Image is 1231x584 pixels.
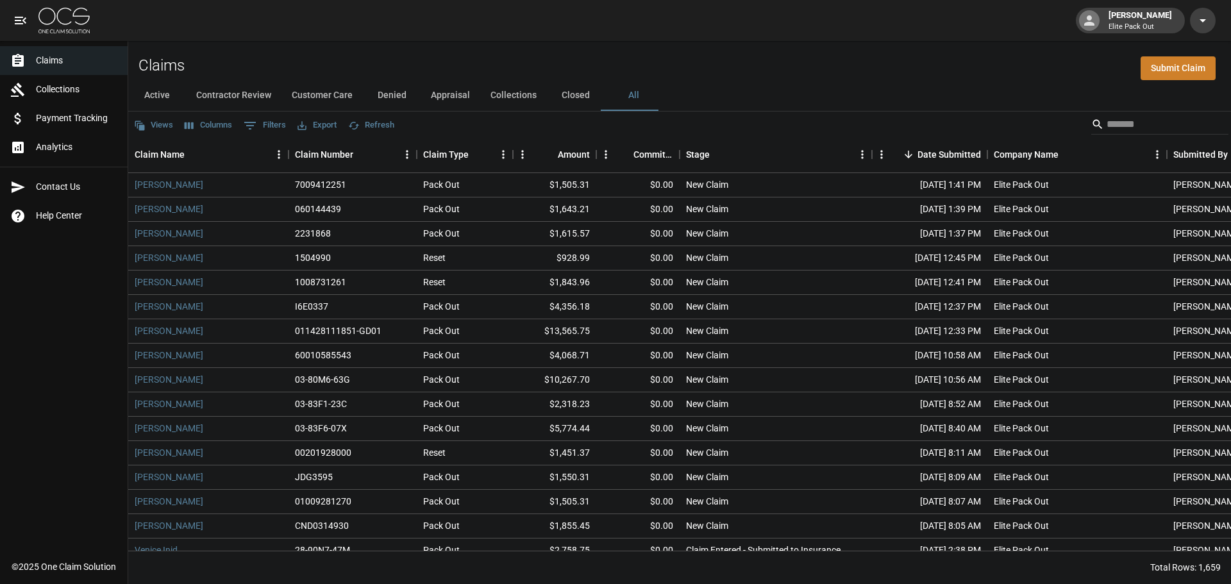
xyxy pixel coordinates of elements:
[423,544,460,556] div: Pack Out
[295,251,331,264] div: 1504990
[185,146,203,163] button: Sort
[135,178,203,191] a: [PERSON_NAME]
[686,227,728,240] div: New Claim
[36,180,117,194] span: Contact Us
[994,251,1049,264] div: Elite Pack Out
[596,392,680,417] div: $0.00
[135,446,203,459] a: [PERSON_NAME]
[1141,56,1216,80] a: Submit Claim
[540,146,558,163] button: Sort
[596,417,680,441] div: $0.00
[710,146,728,163] button: Sort
[513,344,596,368] div: $4,068.71
[135,397,203,410] a: [PERSON_NAME]
[295,446,351,459] div: 00201928000
[596,145,615,164] button: Menu
[615,146,633,163] button: Sort
[513,465,596,490] div: $1,550.31
[596,295,680,319] div: $0.00
[295,495,351,508] div: 01009281270
[135,227,203,240] a: [PERSON_NAME]
[513,137,596,172] div: Amount
[513,417,596,441] div: $5,774.44
[423,203,460,215] div: Pack Out
[8,8,33,33] button: open drawer
[686,251,728,264] div: New Claim
[547,80,605,111] button: Closed
[917,137,981,172] div: Date Submitted
[269,145,289,164] button: Menu
[423,178,460,191] div: Pack Out
[596,137,680,172] div: Committed Amount
[596,271,680,295] div: $0.00
[596,441,680,465] div: $0.00
[295,397,347,410] div: 03-83F1-23C
[423,519,460,532] div: Pack Out
[295,276,346,288] div: 1008731261
[686,446,728,459] div: New Claim
[872,145,891,164] button: Menu
[128,137,289,172] div: Claim Name
[294,115,340,135] button: Export
[872,368,987,392] div: [DATE] 10:56 AM
[596,173,680,197] div: $0.00
[135,137,185,172] div: Claim Name
[686,495,728,508] div: New Claim
[686,519,728,532] div: New Claim
[686,544,841,556] div: Claim Entered - Submitted to Insurance
[994,397,1049,410] div: Elite Pack Out
[686,300,728,313] div: New Claim
[281,80,363,111] button: Customer Care
[596,246,680,271] div: $0.00
[872,197,987,222] div: [DATE] 1:39 PM
[1103,9,1177,32] div: [PERSON_NAME]
[596,319,680,344] div: $0.00
[872,490,987,514] div: [DATE] 8:07 AM
[686,471,728,483] div: New Claim
[596,344,680,368] div: $0.00
[513,295,596,319] div: $4,356.18
[680,137,872,172] div: Stage
[240,115,289,136] button: Show filters
[423,446,446,459] div: Reset
[423,276,446,288] div: Reset
[596,368,680,392] div: $0.00
[994,203,1049,215] div: Elite Pack Out
[295,178,346,191] div: 7009412251
[353,146,371,163] button: Sort
[135,544,178,556] a: Venice Inid
[513,441,596,465] div: $1,451.37
[596,222,680,246] div: $0.00
[494,145,513,164] button: Menu
[872,271,987,295] div: [DATE] 12:41 PM
[295,227,331,240] div: 2231868
[686,137,710,172] div: Stage
[686,276,728,288] div: New Claim
[12,560,116,573] div: © 2025 One Claim Solution
[363,80,421,111] button: Denied
[135,422,203,435] a: [PERSON_NAME]
[872,392,987,417] div: [DATE] 8:52 AM
[558,137,590,172] div: Amount
[872,538,987,563] div: [DATE] 2:38 PM
[686,178,728,191] div: New Claim
[36,54,117,67] span: Claims
[872,295,987,319] div: [DATE] 12:37 PM
[994,300,1049,313] div: Elite Pack Out
[289,137,417,172] div: Claim Number
[994,324,1049,337] div: Elite Pack Out
[423,397,460,410] div: Pack Out
[686,373,728,386] div: New Claim
[872,465,987,490] div: [DATE] 8:09 AM
[135,251,203,264] a: [PERSON_NAME]
[872,514,987,538] div: [DATE] 8:05 AM
[38,8,90,33] img: ocs-logo-white-transparent.png
[994,422,1049,435] div: Elite Pack Out
[295,300,328,313] div: I6E0337
[633,137,673,172] div: Committed Amount
[186,80,281,111] button: Contractor Review
[987,137,1167,172] div: Company Name
[295,324,381,337] div: 011428111851-GD01
[994,544,1049,556] div: Elite Pack Out
[872,441,987,465] div: [DATE] 8:11 AM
